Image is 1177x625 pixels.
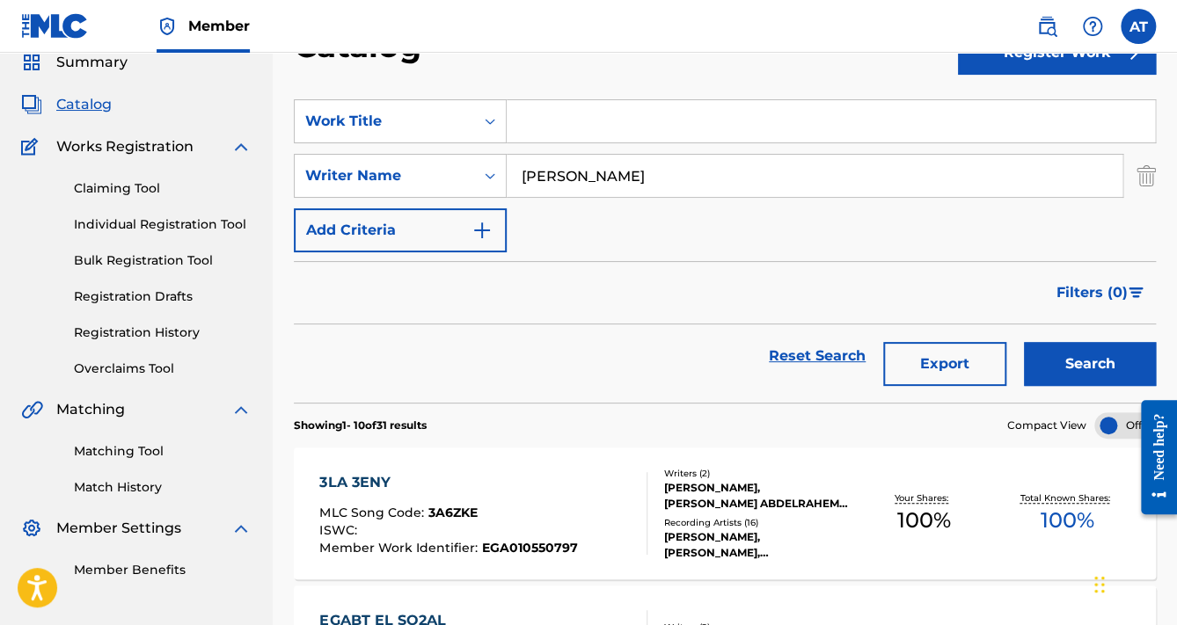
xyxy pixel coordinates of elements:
div: [PERSON_NAME], [PERSON_NAME] ABDELRAHEM [PERSON_NAME] [664,480,852,512]
form: Search Form [294,99,1156,403]
span: Compact View [1007,418,1086,433]
img: expand [230,399,252,420]
img: Top Rightsholder [157,16,178,37]
a: Public Search [1029,9,1064,44]
span: Filters ( 0 ) [1056,282,1128,303]
span: Member [188,16,250,36]
span: 100 % [1040,505,1093,536]
span: Member Settings [56,518,181,539]
div: Help [1075,9,1110,44]
div: Drag [1094,558,1105,611]
div: [PERSON_NAME], [PERSON_NAME], [PERSON_NAME], [PERSON_NAME], [PERSON_NAME] [664,529,852,561]
button: Add Criteria [294,208,507,252]
img: Works Registration [21,136,44,157]
span: 100 % [897,505,951,536]
iframe: Chat Widget [1089,541,1177,625]
div: Writers ( 2 ) [664,467,852,480]
a: 3LA 3ENYMLC Song Code:3A6ZKEISWC:Member Work Identifier:EGA010550797Writers (2)[PERSON_NAME], [PE... [294,447,1156,579]
p: Your Shares: [895,491,953,505]
div: Recording Artists ( 16 ) [664,516,852,529]
img: 9d2ae6d4665cec9f34b9.svg [472,220,493,241]
span: Catalog [56,94,112,115]
a: Reset Search [760,337,874,375]
span: MLC Song Code : [319,505,428,520]
a: Bulk Registration Tool [74,251,252,270]
p: Total Known Shares: [1020,491,1114,505]
span: EGA010550797 [481,540,577,556]
span: Member Work Identifier : [319,540,481,556]
p: Showing 1 - 10 of 31 results [294,418,427,433]
span: Summary [56,52,128,73]
img: Summary [21,52,42,73]
span: 3A6ZKE [428,505,477,520]
a: Claiming Tool [74,179,252,198]
div: Work Title [305,111,464,132]
img: MLC Logo [21,13,89,39]
img: Matching [21,399,43,420]
a: Match History [74,478,252,497]
button: Export [883,342,1006,386]
img: Member Settings [21,518,42,539]
img: search [1036,16,1057,37]
a: Member Benefits [74,561,252,579]
a: Matching Tool [74,442,252,461]
a: SummarySummary [21,52,128,73]
a: CatalogCatalog [21,94,112,115]
img: filter [1129,287,1144,298]
img: expand [230,136,252,157]
div: Writer Name [305,165,464,186]
button: Search [1024,342,1156,386]
iframe: Resource Center [1128,386,1177,527]
a: Overclaims Tool [74,360,252,378]
div: User Menu [1121,9,1156,44]
span: ISWC : [319,522,361,538]
img: Catalog [21,94,42,115]
a: Registration History [74,323,252,342]
a: Registration Drafts [74,287,252,306]
button: Filters (0) [1046,271,1156,315]
img: expand [230,518,252,539]
span: Matching [56,399,125,420]
img: help [1082,16,1103,37]
span: Works Registration [56,136,194,157]
div: 3LA 3ENY [319,472,577,493]
img: Delete Criterion [1137,154,1156,198]
a: Individual Registration Tool [74,215,252,234]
